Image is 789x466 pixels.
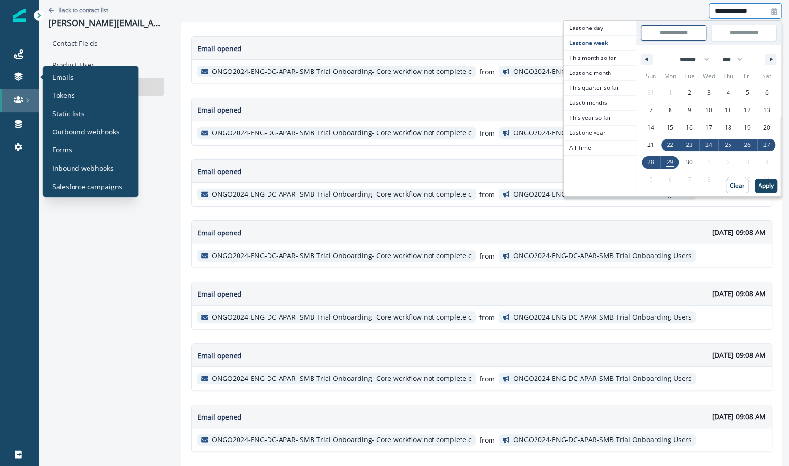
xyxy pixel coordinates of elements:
[680,69,699,84] span: Tue
[686,119,693,136] span: 16
[680,154,699,171] button: 30
[686,136,693,154] span: 23
[48,56,164,74] div: Product User
[660,102,680,119] button: 8
[725,102,731,119] span: 11
[738,102,757,119] button: 12
[58,6,108,14] p: Back to contact list
[765,84,768,102] span: 6
[564,126,636,141] button: Last one year
[479,435,495,445] p: from
[564,126,636,140] span: Last one year
[641,136,660,154] button: 21
[197,350,242,361] p: Email opened
[647,119,654,136] span: 14
[699,69,718,84] span: Wed
[197,412,242,422] p: Email opened
[46,143,134,157] a: Forms
[647,136,654,154] span: 21
[197,228,242,238] p: Email opened
[564,66,636,80] span: Last one month
[48,18,164,29] p: [PERSON_NAME][EMAIL_ADDRESS][DOMAIN_NAME]
[738,136,757,154] button: 26
[46,179,134,193] a: Salesforce campaigns
[52,90,75,100] p: Tokens
[564,96,636,110] span: Last 6 months
[757,136,776,154] button: 27
[718,102,738,119] button: 11
[667,136,673,154] span: 22
[757,84,776,102] button: 6
[52,181,122,191] p: Salesforce campaigns
[212,252,472,260] p: ONGO2024-ENG-DC-APAR- SMB Trial Onboarding- Core workflow not complete c
[564,141,636,156] button: All Time
[564,36,636,50] span: Last one week
[197,166,242,176] p: Email opened
[725,136,731,154] span: 25
[564,111,636,126] button: This year so far
[564,111,636,125] span: This year so far
[718,119,738,136] button: 18
[212,190,472,199] p: ONGO2024-ENG-DC-APAR- SMB Trial Onboarding- Core workflow not complete c
[680,102,699,119] button: 9
[564,141,636,155] span: All Time
[641,119,660,136] button: 14
[687,84,691,102] span: 2
[707,84,710,102] span: 3
[712,227,766,237] p: [DATE] 09:08 AM
[757,69,776,84] span: Sat
[649,102,652,119] span: 7
[513,252,692,260] p: ONGO2024-ENG-DC-APAR-SMB Trial Onboarding Users
[46,124,134,139] a: Outbound webhooks
[479,312,495,322] p: from
[52,72,74,82] p: Emails
[712,289,766,299] p: [DATE] 09:08 AM
[712,411,766,422] p: [DATE] 09:08 AM
[730,182,744,189] p: Clear
[763,119,770,136] span: 20
[738,69,757,84] span: Fri
[680,136,699,154] button: 23
[738,119,757,136] button: 19
[705,119,712,136] span: 17
[513,68,692,76] p: ONGO2024-ENG-DC-APAR-SMB Trial Onboarding Users
[479,189,495,200] p: from
[212,375,472,383] p: ONGO2024-ENG-DC-APAR- SMB Trial Onboarding- Core workflow not complete c
[726,179,749,193] button: Clear
[726,84,729,102] span: 4
[712,350,766,360] p: [DATE] 09:08 AM
[513,375,692,383] p: ONGO2024-ENG-DC-APAR-SMB Trial Onboarding Users
[660,119,680,136] button: 15
[513,436,692,444] p: ONGO2024-ENG-DC-APAR-SMB Trial Onboarding Users
[755,179,777,193] button: Apply
[705,102,712,119] span: 10
[564,96,636,111] button: Last 6 months
[641,154,660,171] button: 28
[479,251,495,261] p: from
[725,119,731,136] span: 18
[46,106,134,120] a: Static lists
[46,160,134,175] a: Inbound webhooks
[197,105,242,115] p: Email opened
[564,21,636,36] button: Last one day
[197,289,242,299] p: Email opened
[513,313,692,321] p: ONGO2024-ENG-DC-APAR-SMB Trial Onboarding Users
[479,374,495,384] p: from
[212,313,472,321] p: ONGO2024-ENG-DC-APAR- SMB Trial Onboarding- Core workflow not complete c
[52,108,85,118] p: Static lists
[197,44,242,54] p: Email opened
[660,84,680,102] button: 1
[705,136,712,154] span: 24
[680,84,699,102] button: 2
[686,154,693,171] span: 30
[52,145,72,155] p: Forms
[687,102,691,119] span: 9
[513,129,692,137] p: ONGO2024-ENG-DC-APAR-SMB Trial Onboarding Users
[212,129,472,137] p: ONGO2024-ENG-DC-APAR- SMB Trial Onboarding- Core workflow not complete c
[763,102,770,119] span: 13
[718,69,738,84] span: Thu
[660,154,680,171] button: 29
[479,67,495,77] p: from
[641,102,660,119] button: 7
[668,102,671,119] span: 8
